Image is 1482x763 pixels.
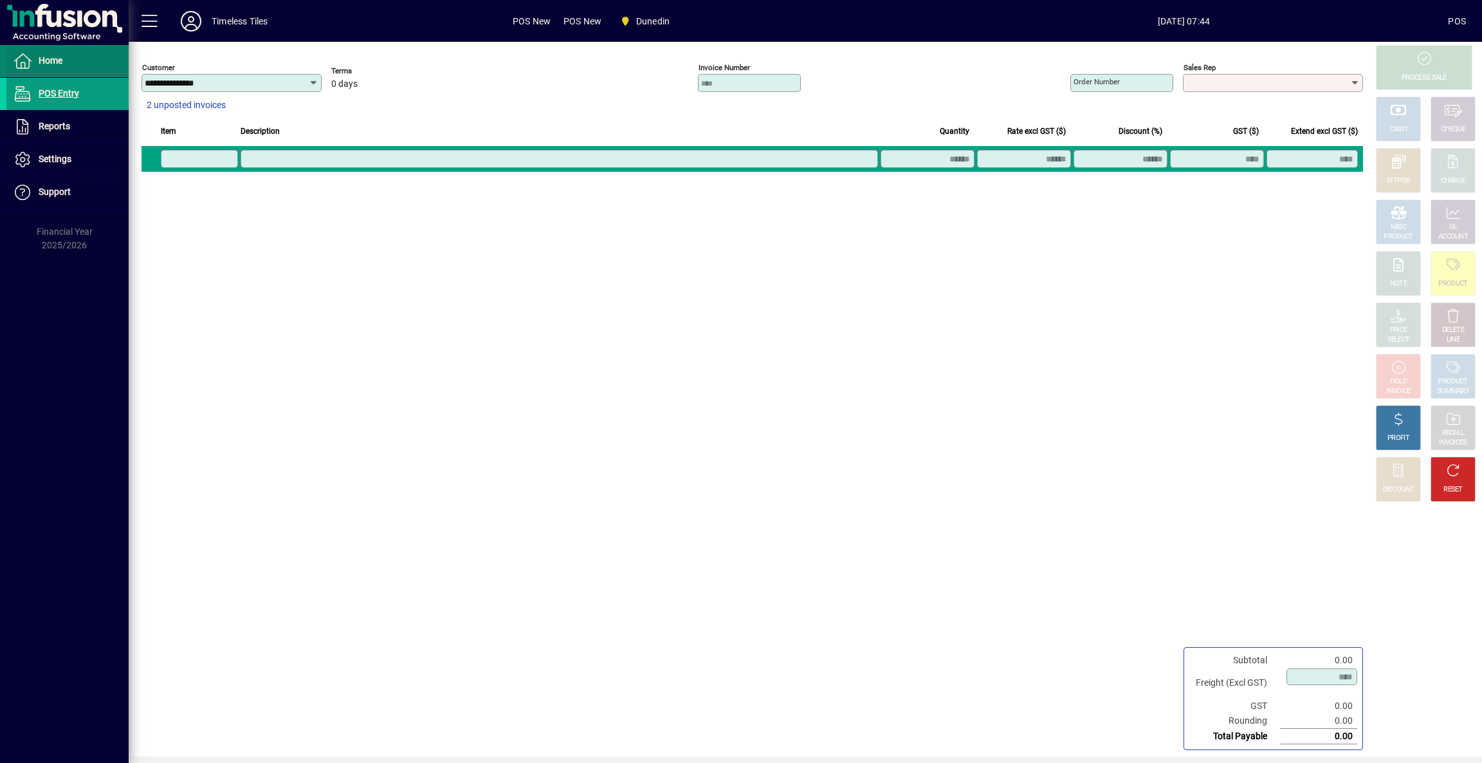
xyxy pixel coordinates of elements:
div: LINE [1447,335,1459,345]
div: ACCOUNT [1438,232,1468,242]
a: Home [6,45,129,77]
a: Reports [6,111,129,143]
div: PRODUCT [1438,377,1467,387]
span: Description [241,124,280,138]
div: HOLD [1390,377,1407,387]
span: Extend excl GST ($) [1291,124,1358,138]
td: Rounding [1189,713,1280,729]
a: Settings [6,143,129,176]
td: 0.00 [1280,729,1357,744]
div: PROCESS SALE [1402,73,1447,83]
td: Freight (Excl GST) [1189,668,1280,699]
td: GST [1189,699,1280,713]
span: Terms [331,67,408,75]
span: Dunedin [636,11,670,32]
button: 2 unposted invoices [142,94,231,117]
div: PRODUCT [1384,232,1413,242]
div: MISC [1391,223,1406,232]
td: Total Payable [1189,729,1280,744]
div: RESET [1443,485,1463,495]
div: INVOICES [1439,438,1467,448]
div: PRODUCT [1438,279,1467,289]
span: Dunedin [614,10,675,33]
a: Support [6,176,129,208]
span: Support [39,187,71,197]
span: 2 unposted invoices [147,98,226,112]
span: Rate excl GST ($) [1007,124,1066,138]
span: GST ($) [1233,124,1259,138]
td: Subtotal [1189,653,1280,668]
mat-label: Invoice number [699,63,750,72]
span: Quantity [940,124,969,138]
div: Timeless Tiles [212,11,268,32]
div: PROFIT [1387,434,1409,443]
span: Reports [39,121,70,131]
div: SELECT [1387,335,1410,345]
mat-label: Customer [142,63,175,72]
mat-label: Sales rep [1184,63,1216,72]
span: POS New [513,11,551,32]
div: SUMMARY [1437,387,1469,396]
td: 0.00 [1280,699,1357,713]
span: Settings [39,154,71,164]
div: EFTPOS [1387,176,1411,186]
div: RECALL [1442,428,1465,438]
div: NOTE [1390,279,1407,289]
div: INVOICE [1386,387,1410,396]
div: POS [1448,11,1466,32]
span: [DATE] 07:44 [920,11,1449,32]
td: 0.00 [1280,653,1357,668]
div: CHARGE [1441,176,1466,186]
div: PRICE [1390,326,1407,335]
mat-label: Order number [1074,77,1120,86]
span: Home [39,55,62,66]
div: GL [1449,223,1458,232]
span: Item [161,124,176,138]
span: POS Entry [39,88,79,98]
button: Profile [170,10,212,33]
span: 0 days [331,79,358,89]
span: Discount (%) [1119,124,1162,138]
div: CHEQUE [1441,125,1465,134]
div: CASH [1390,125,1407,134]
td: 0.00 [1280,713,1357,729]
div: DISCOUNT [1383,485,1414,495]
div: DELETE [1442,326,1464,335]
span: POS New [563,11,601,32]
